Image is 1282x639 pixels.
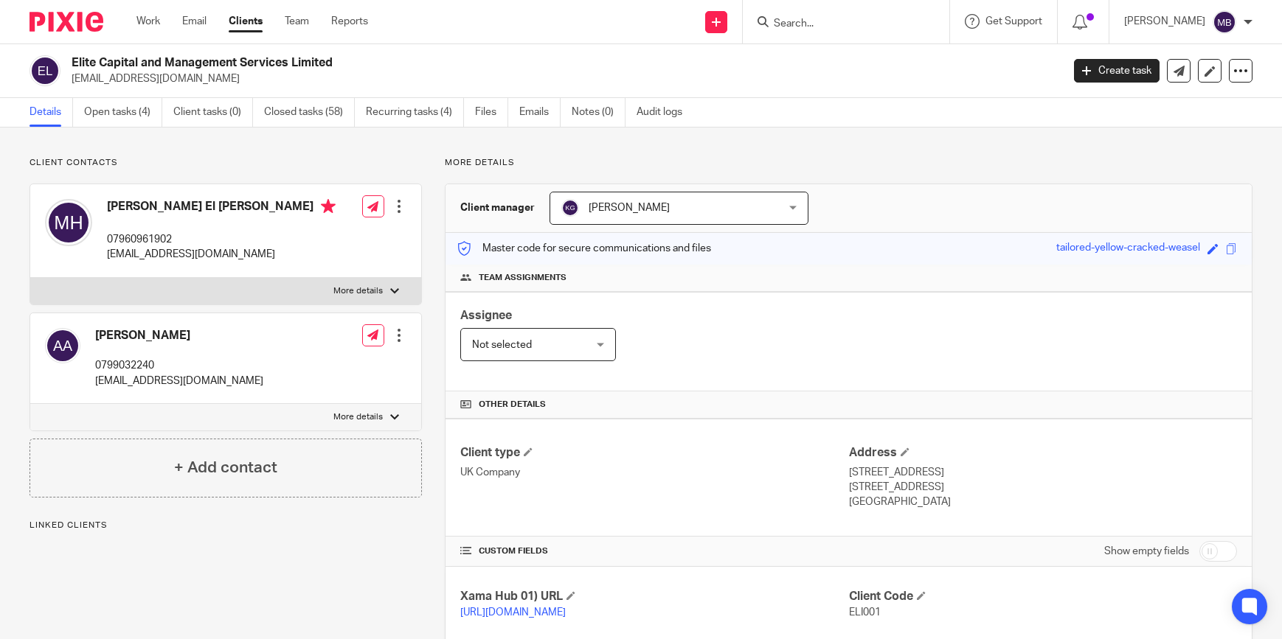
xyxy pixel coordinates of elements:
a: Files [475,98,508,127]
input: Search [772,18,905,31]
a: Reports [331,14,368,29]
a: [URL][DOMAIN_NAME] [460,607,566,618]
a: Recurring tasks (4) [366,98,464,127]
h2: Elite Capital and Management Services Limited [72,55,856,71]
a: Emails [519,98,561,127]
span: [PERSON_NAME] [589,203,670,213]
p: Client contacts [30,157,422,169]
label: Show empty fields [1104,544,1189,559]
span: ELI001 [849,607,881,618]
img: Pixie [30,12,103,32]
img: svg%3E [1213,10,1236,34]
p: [GEOGRAPHIC_DATA] [849,495,1237,509]
h4: [PERSON_NAME] El [PERSON_NAME] [107,199,336,217]
a: Closed tasks (58) [264,98,355,127]
a: Open tasks (4) [84,98,162,127]
span: Assignee [460,310,512,321]
p: UK Company [460,465,848,480]
p: [PERSON_NAME] [1124,14,1205,29]
p: [STREET_ADDRESS] [849,480,1237,495]
p: Master code for secure communications and files [457,241,711,256]
h4: + Add contact [174,456,277,479]
span: Team assignments [479,272,566,284]
a: Audit logs [637,98,693,127]
a: Email [182,14,207,29]
img: svg%3E [561,199,579,217]
span: Other details [479,399,546,411]
a: Details [30,98,73,127]
p: More details [333,411,383,423]
p: Linked clients [30,520,422,531]
span: Get Support [985,16,1042,27]
a: Notes (0) [572,98,626,127]
p: [EMAIL_ADDRESS][DOMAIN_NAME] [72,71,1052,86]
p: 07960961902 [107,232,336,247]
a: Client tasks (0) [173,98,253,127]
h4: Client Code [849,589,1237,604]
h4: [PERSON_NAME] [95,328,263,343]
p: [EMAIL_ADDRESS][DOMAIN_NAME] [95,374,263,388]
h4: Client type [460,445,848,461]
p: [STREET_ADDRESS] [849,465,1237,480]
img: svg%3E [45,328,80,363]
p: 0799032240 [95,358,263,373]
p: [EMAIL_ADDRESS][DOMAIN_NAME] [107,247,336,262]
p: More details [445,157,1252,169]
h4: Address [849,445,1237,461]
a: Work [136,14,160,29]
a: Team [285,14,309,29]
i: Primary [321,199,336,214]
a: Create task [1074,59,1160,83]
a: Clients [229,14,263,29]
img: svg%3E [45,199,92,246]
h4: Xama Hub 01) URL [460,589,848,604]
h3: Client manager [460,200,535,215]
h4: CUSTOM FIELDS [460,545,848,557]
img: svg%3E [30,55,60,86]
div: tailored-yellow-cracked-weasel [1056,240,1200,257]
p: More details [333,285,383,297]
span: Not selected [472,340,532,350]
